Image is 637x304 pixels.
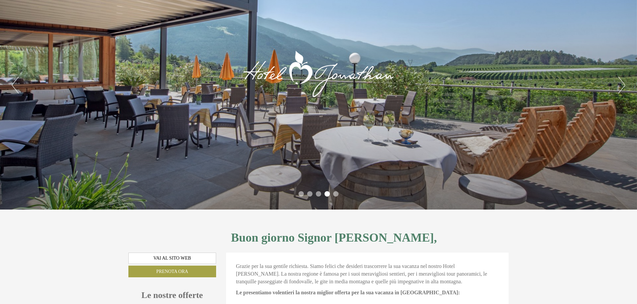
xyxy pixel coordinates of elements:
a: Vai al sito web [128,253,216,264]
p: Grazie per la sua gentile richiesta. Siamo felici che desideri trascorrere la sua vacanza nel nos... [236,263,499,286]
div: Le nostre offerte [128,289,216,301]
strong: Le presentiamo volentieri la nostra miglior offerta per la sua vacanza in [GEOGRAPHIC_DATA]: [236,290,460,295]
a: Prenota ora [128,266,216,277]
h1: Buon giorno Signor [PERSON_NAME], [231,231,437,245]
button: Previous [12,77,19,93]
button: Next [618,77,625,93]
